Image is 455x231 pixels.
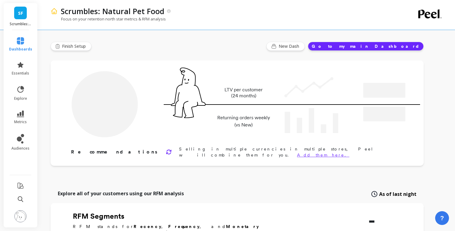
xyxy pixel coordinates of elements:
p: Scrumbles: Natural Pet Food [10,22,32,26]
span: SF [18,10,23,17]
img: header icon [51,8,58,15]
p: - [368,211,401,229]
a: Add them here. [297,153,349,157]
span: ? [440,214,444,222]
b: Recency [134,224,161,229]
p: Scrumbles: Natural Pet Food [61,6,164,16]
p: Explore all of your customers using our RFM analysis [58,190,184,197]
p: Recommendations [71,148,159,156]
span: essentials [12,71,29,76]
img: pal seatted on line [171,68,206,118]
p: Selling in multiple currencies in multiple stores, Peel will combine them for you. [179,146,404,158]
h2: RFM Segments [73,211,277,221]
span: metrics [14,120,27,124]
button: ? [435,211,449,225]
b: Frequency [168,224,200,229]
p: Connection to Shopify was updated successfully! [358,189,432,199]
span: explore [14,96,27,101]
span: Finish Setup [62,43,88,49]
button: Go to my main Dashboard [308,42,424,51]
img: profile picture [14,210,26,222]
span: dashboards [9,47,32,52]
p: LTV per customer (24 months) [215,87,272,99]
p: Returning orders weekly (vs New) [215,114,272,129]
span: New Dash [279,43,301,49]
span: audiences [11,146,29,151]
p: Focus on your retention north star metrics & RFM analysis [51,16,166,22]
button: New Dash [266,42,305,51]
button: Finish Setup [51,42,91,51]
